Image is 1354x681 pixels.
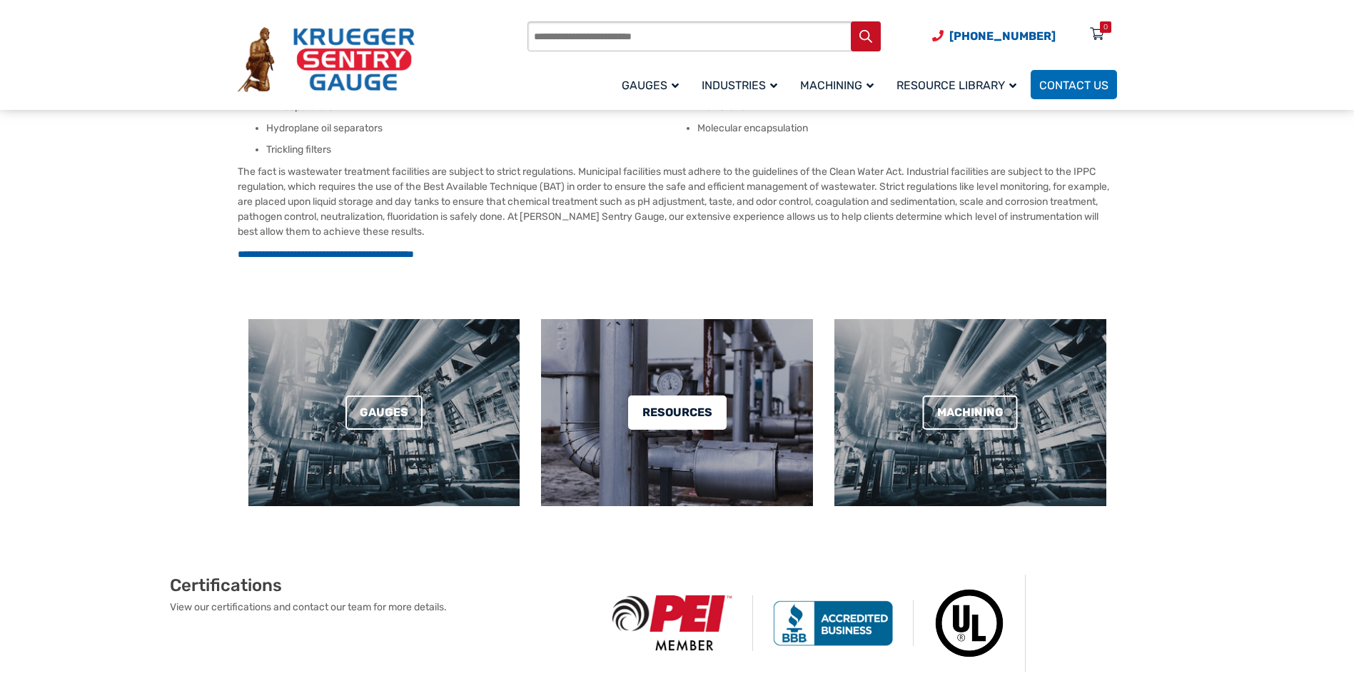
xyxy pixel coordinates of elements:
li: Hydroplane oil separators [266,121,686,136]
a: Resource Library [888,68,1031,101]
a: Machining [792,68,888,101]
a: Machining [923,395,1018,430]
h2: Certifications [170,575,592,596]
a: Phone Number (920) 434-8860 [932,27,1056,45]
a: Gauges [345,395,423,430]
p: The fact is wastewater treatment facilities are subject to strict regulations. Municipal faciliti... [238,164,1117,239]
img: Krueger Sentry Gauge [238,27,415,93]
span: Industries [702,79,777,92]
img: BBB [753,600,914,646]
span: Resource Library [896,79,1016,92]
span: Machining [800,79,874,92]
a: Gauges [613,68,693,101]
span: [PHONE_NUMBER] [949,29,1056,43]
img: PEI Member [592,595,753,650]
span: Gauges [622,79,679,92]
p: View our certifications and contact our team for more details. [170,600,592,615]
img: Underwriters Laboratories [914,575,1026,672]
li: Molecular encapsulation [697,121,1117,136]
a: Resources [628,395,727,430]
span: Contact Us [1039,79,1108,92]
div: 0 [1103,21,1108,33]
li: Trickling filters [266,143,686,157]
a: Industries [693,68,792,101]
a: Contact Us [1031,70,1117,99]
